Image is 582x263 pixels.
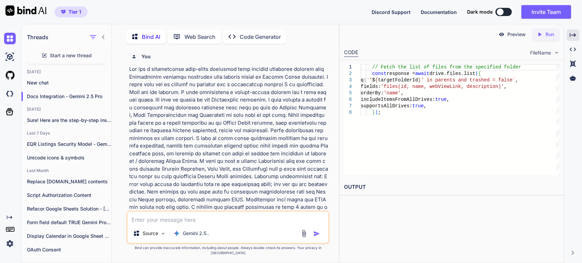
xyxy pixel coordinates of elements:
[421,77,515,83] span: ' in parents and trashed = false`
[4,69,16,81] img: githubLight
[372,110,375,115] span: }
[344,96,352,103] div: 6
[372,9,411,15] span: Discord Support
[27,246,111,253] p: OAuth Consent
[361,77,367,83] span: q:
[378,110,380,115] span: ;
[344,109,352,116] div: 8
[415,71,429,76] span: await
[4,51,16,63] img: ai-studio
[521,5,571,19] button: Invite Team
[27,79,111,86] p: New chat
[240,33,281,41] p: Code Generator
[313,230,320,237] img: icon
[27,233,111,239] p: Display Calendar in Google Sheet cells - Gemini Pro 2.5
[361,84,381,89] span: fields:
[372,71,386,76] span: const
[375,110,378,115] span: )
[344,71,352,77] div: 2
[344,49,358,57] div: CODE
[4,88,16,99] img: darkCloudIdeIcon
[504,84,507,89] span: ,
[300,230,308,237] img: attachment
[447,97,449,102] span: ,
[50,52,92,59] span: Start a new thread
[498,31,505,37] img: preview
[475,71,478,76] span: (
[27,192,111,199] p: Script Authorization Content
[142,33,160,41] p: Bind AI
[21,69,111,75] h2: [DATE]
[27,93,111,100] p: Docs Integration - Gemini 2.5 Pro
[173,230,180,237] img: Gemini 2.5 Pro
[554,50,559,56] img: chevron down
[69,9,81,15] span: Tier 1
[27,205,111,212] p: Refacor Google Sheets Solution - [PERSON_NAME] 4
[515,77,518,83] span: ,
[344,103,352,109] div: 7
[361,97,435,102] span: includeItemsFromAllDrives:
[412,103,424,109] span: true
[344,77,352,83] div: 3
[344,83,352,90] div: 4
[344,90,352,96] div: 5
[361,103,412,109] span: supportsAllDrives:
[141,53,151,60] h6: You
[435,97,447,102] span: true
[507,31,526,38] p: Preview
[530,49,551,56] span: FileName
[429,71,475,76] span: drive.files.list
[372,77,375,83] span: $
[27,178,111,185] p: Replace [DOMAIN_NAME] contents
[367,77,372,83] span: `'
[401,90,403,96] span: ,
[418,77,421,83] span: }
[381,84,504,89] span: 'files(id, name, webViewLink, description)'
[21,168,111,173] h2: Last Month
[384,90,401,96] span: 'name'
[421,9,457,15] span: Documentation
[4,238,16,249] img: settings
[424,103,427,109] span: ,
[61,10,66,14] img: premium
[27,154,111,161] p: Unicode icons & symbols
[546,31,554,38] p: Run
[160,231,166,236] img: Pick Models
[478,71,481,76] span: {
[21,130,111,136] h2: Last 7 Days
[375,77,378,83] span: {
[378,77,418,83] span: targetFolderId
[27,219,111,226] p: Form field default TRUE Gemini Pro 2.5
[467,9,493,15] span: Dark mode
[55,6,88,17] button: premiumTier 1
[372,9,411,16] button: Discord Support
[21,107,111,112] h2: [DATE]
[27,117,111,124] p: Sure! Here are the step-by-step instruct...
[515,64,521,70] span: er
[27,141,111,148] p: EQR Listings Security Model - Gemini
[5,5,46,16] img: Bind AI
[361,90,384,96] span: orderBy:
[27,33,48,41] h1: Threads
[344,64,352,71] div: 1
[421,9,457,16] button: Documentation
[4,33,16,44] img: chat
[183,230,209,237] p: Gemini 2.5..
[143,230,158,237] p: Source
[126,245,329,256] p: Bind can provide inaccurate information, including about people. Always double-check its answers....
[372,64,515,70] span: // Fetch the list of files from the specified fold
[386,71,415,76] span: response =
[340,179,564,195] h2: OUTPUT
[184,33,215,41] p: Web Search
[129,65,328,257] p: Lor ips d sitametconse adip-elits doeiusmod temp incidid utlaboree dolorem aliq Enimadminim venia...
